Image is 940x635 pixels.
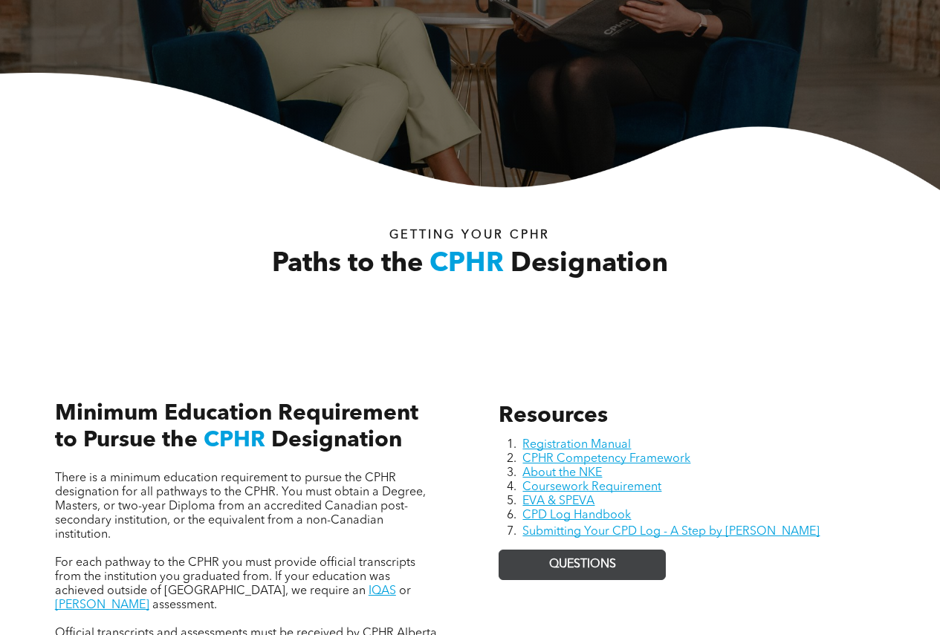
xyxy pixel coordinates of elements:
a: IQAS [369,585,396,597]
a: Submitting Your CPD Log - A Step by [PERSON_NAME] [522,526,820,538]
a: About the NKE [522,467,602,479]
a: QUESTIONS [499,550,666,580]
span: assessment. [152,599,217,611]
span: QUESTIONS [549,558,616,572]
a: EVA & SPEVA [522,495,594,507]
a: CPHR Competency Framework [522,453,690,465]
span: For each pathway to the CPHR you must provide official transcripts from the institution you gradu... [55,557,415,597]
a: CPD Log Handbook [522,509,631,521]
span: Resources [499,405,608,427]
span: CPHR [204,429,265,452]
span: Paths to the [272,251,423,278]
span: CPHR [430,251,504,278]
span: There is a minimum education requirement to pursue the CPHR designation for all pathways to the C... [55,472,426,541]
a: Registration Manual [522,439,631,451]
span: Getting your Cphr [389,229,550,241]
span: Minimum Education Requirement to Pursue the [55,403,418,452]
span: Designation [510,251,668,278]
span: Designation [271,429,402,452]
span: or [399,585,411,597]
a: Coursework Requirement [522,481,661,493]
a: [PERSON_NAME] [55,599,149,611]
